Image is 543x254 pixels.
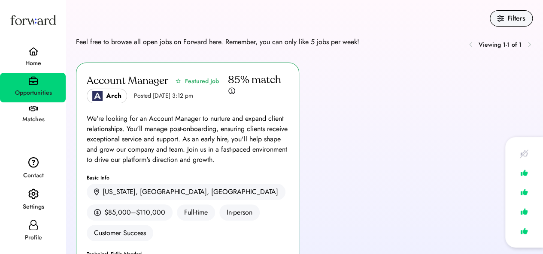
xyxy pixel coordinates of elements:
[94,209,101,216] img: money.svg
[134,92,193,100] div: Posted [DATE] 3:12 pm
[177,204,215,221] div: Full-time
[103,187,278,197] div: [US_STATE], [GEOGRAPHIC_DATA], [GEOGRAPHIC_DATA]
[28,157,39,168] img: contact.svg
[28,188,39,200] img: settings.svg
[104,207,165,218] div: $85,000–$110,000
[228,87,236,95] img: info.svg
[28,47,39,56] img: home.svg
[29,106,38,112] img: handshake.svg
[518,205,530,218] img: like.svg
[94,188,99,196] img: location.svg
[87,175,288,180] div: Basic Info
[1,58,66,69] div: Home
[76,37,359,47] div: Feel free to browse all open jobs on Forward here. Remember, you can only like 5 jobs per week!
[1,170,66,181] div: Contact
[518,225,530,237] img: like.svg
[228,73,281,87] div: 85% match
[479,40,522,49] div: Viewing 1-1 of 1
[497,15,504,22] img: filters.svg
[1,88,66,98] div: Opportunities
[518,186,530,198] img: like.svg
[1,233,66,243] div: Profile
[518,147,530,160] img: like-crossed-out.svg
[1,114,66,125] div: Matches
[92,91,103,101] img: Logo_Blue_1.png
[219,204,260,221] div: In-person
[87,74,168,88] div: Account Manager
[9,7,58,33] img: Forward logo
[1,202,66,212] div: Settings
[507,13,525,24] div: Filters
[185,77,219,86] div: Featured Job
[87,114,288,165] div: We're looking for an Account Manager to nurture and expand client relationships. You'll manage po...
[518,167,530,179] img: like.svg
[87,225,153,241] div: Customer Success
[29,76,38,85] img: briefcase.svg
[106,91,121,101] div: Arch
